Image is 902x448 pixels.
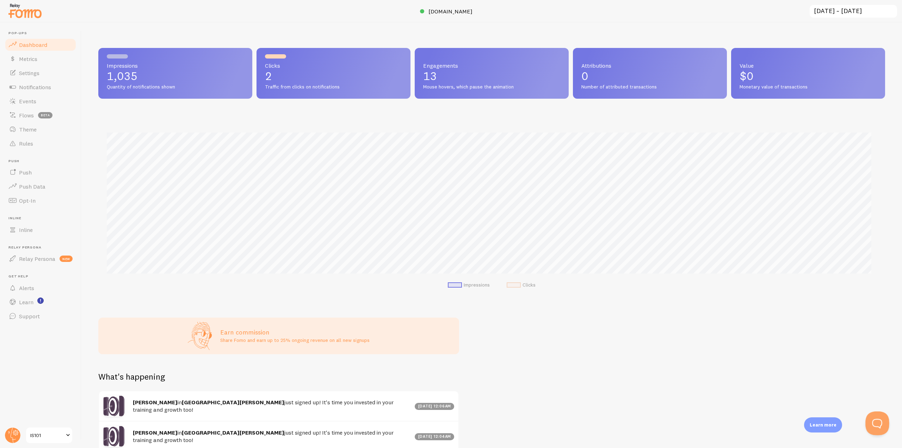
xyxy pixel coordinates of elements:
[8,274,77,279] span: Get Help
[4,38,77,52] a: Dashboard
[25,427,73,444] a: IS101
[415,403,454,410] div: [DATE] 12:06am
[133,429,410,443] h4: in just signed up! It's time you invested in your training and growth too!
[804,417,842,432] div: Learn more
[19,313,40,320] span: Support
[19,84,51,91] span: Notifications
[4,66,77,80] a: Settings
[740,63,877,68] span: Value
[220,328,370,336] h3: Earn commission
[4,281,77,295] a: Alerts
[133,399,410,413] h4: in just signed up! It's time you invested in your training and growth too!
[19,112,34,119] span: Flows
[19,98,36,105] span: Events
[415,433,454,440] div: [DATE] 12:04am
[581,63,718,68] span: Attributions
[19,69,39,76] span: Settings
[220,337,370,344] p: Share Fomo and earn up to 25% ongoing revenue on all new signups
[265,63,402,68] span: Clicks
[19,183,45,190] span: Push Data
[182,429,284,436] strong: [GEOGRAPHIC_DATA][PERSON_NAME]
[107,63,244,68] span: Impressions
[19,41,47,48] span: Dashboard
[581,70,718,82] p: 0
[19,299,33,306] span: Learn
[107,84,244,90] span: Quantity of notifications shown
[4,252,77,266] a: Relay Persona new
[19,255,55,262] span: Relay Persona
[423,70,560,82] p: 13
[4,52,77,66] a: Metrics
[8,245,77,250] span: Relay Persona
[60,256,73,262] span: new
[507,282,536,288] li: Clicks
[19,126,37,133] span: Theme
[8,159,77,164] span: Push
[4,165,77,179] a: Push
[19,197,36,204] span: Opt-In
[4,80,77,94] a: Notifications
[4,94,77,108] a: Events
[265,70,402,82] p: 2
[4,122,77,136] a: Theme
[19,55,37,62] span: Metrics
[4,223,77,237] a: Inline
[19,140,33,147] span: Rules
[4,309,77,323] a: Support
[133,399,178,406] strong: [PERSON_NAME]
[740,69,754,83] span: $0
[4,179,77,194] a: Push Data
[265,84,402,90] span: Traffic from clicks on notifications
[8,31,77,36] span: Pop-ups
[4,194,77,208] a: Opt-In
[30,431,64,440] span: IS101
[7,2,43,20] img: fomo-relay-logo-orange.svg
[38,112,52,118] span: beta
[448,282,490,288] li: Impressions
[19,226,33,233] span: Inline
[98,371,165,382] h2: What's happening
[37,297,44,304] svg: <p>Watch New Feature Tutorials!</p>
[423,84,560,90] span: Mouse hovers, which pause the animation
[740,84,877,90] span: Monetary value of transactions
[581,84,718,90] span: Number of attributed transactions
[810,422,836,428] p: Learn more
[4,295,77,309] a: Learn
[19,284,34,291] span: Alerts
[865,411,889,435] iframe: Help Scout Beacon - Open
[4,108,77,122] a: Flows beta
[182,399,284,406] strong: [GEOGRAPHIC_DATA][PERSON_NAME]
[4,136,77,151] a: Rules
[133,429,178,436] strong: [PERSON_NAME]
[423,63,560,68] span: Engagements
[19,169,32,176] span: Push
[107,70,244,82] p: 1,035
[8,216,77,221] span: Inline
